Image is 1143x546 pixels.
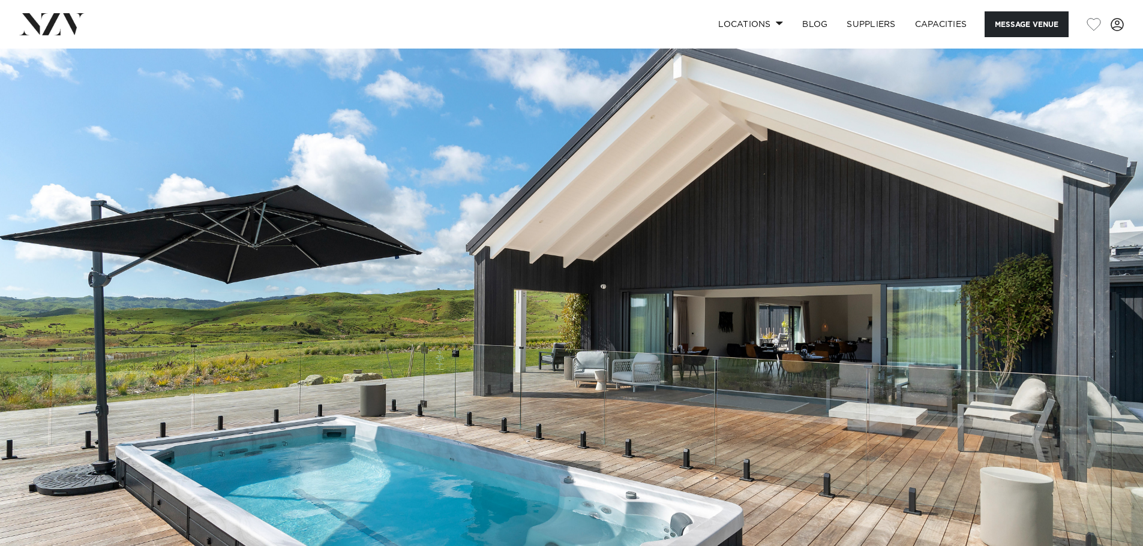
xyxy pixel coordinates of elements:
a: BLOG [793,11,837,37]
a: Locations [709,11,793,37]
button: Message Venue [985,11,1069,37]
a: SUPPLIERS [837,11,905,37]
img: nzv-logo.png [19,13,85,35]
a: Capacities [905,11,977,37]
